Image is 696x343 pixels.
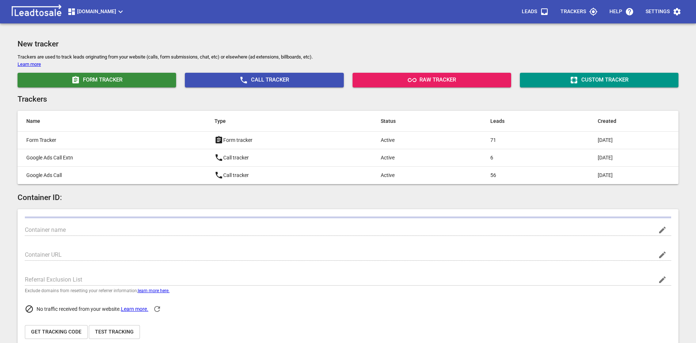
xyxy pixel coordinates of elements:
button: Get Tracking Code [25,325,88,339]
button: Form Tracker [18,73,176,87]
p: Active [381,154,461,162]
aside: Leads [490,117,568,125]
p: Active [381,136,461,144]
p: Active [381,171,461,179]
p: [DATE] [598,171,670,179]
button: Test Tracking [89,325,140,339]
p: 56 [490,171,568,179]
a: Learn more. [121,305,148,313]
span: Get Tracking Code [31,328,81,336]
button: [DOMAIN_NAME] [64,4,128,19]
span: Test Tracking [95,328,134,336]
h2: Container ID: [18,193,678,202]
p: [DATE] [598,154,670,162]
p: [DATE] [598,136,670,144]
p: Call tracker [214,171,351,180]
p: Trackers are used to track leads originating from your website (calls, form submissions, chat, et... [18,53,678,68]
aside: Type [214,117,351,125]
p: Google Ads Call Extn [26,154,185,162]
p: 71 [490,136,568,144]
p: Leads [522,8,537,15]
button: Raw Tracker [353,73,511,87]
aside: Status [381,117,461,125]
span: Form Tracker [20,76,173,84]
p: 6 [490,154,568,162]
a: learn more here. [138,288,170,293]
p: Form tracker [214,136,351,144]
button: Call Tracker [185,73,343,87]
p: Call tracker [214,153,351,162]
aside: Name [26,117,185,125]
p: Trackers [560,8,586,15]
a: Learn more [18,61,41,67]
h2: New tracker [18,39,678,49]
button: Custom Tracker [520,73,678,87]
img: logo [9,4,64,19]
h2: Trackers [18,95,678,104]
span: [DOMAIN_NAME] [67,7,125,16]
aside: Created [598,117,670,125]
p: Form Tracker [26,136,185,144]
p: Help [609,8,622,15]
p: Exclude domains from resetting your referrer information, [25,289,671,293]
span: Raw Tracker [355,76,508,84]
span: Custom Tracker [523,76,676,84]
p: Settings [646,8,670,15]
p: Google Ads Call [26,171,185,179]
p: No traffic received from your website. [25,300,671,318]
span: Call Tracker [188,76,341,84]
